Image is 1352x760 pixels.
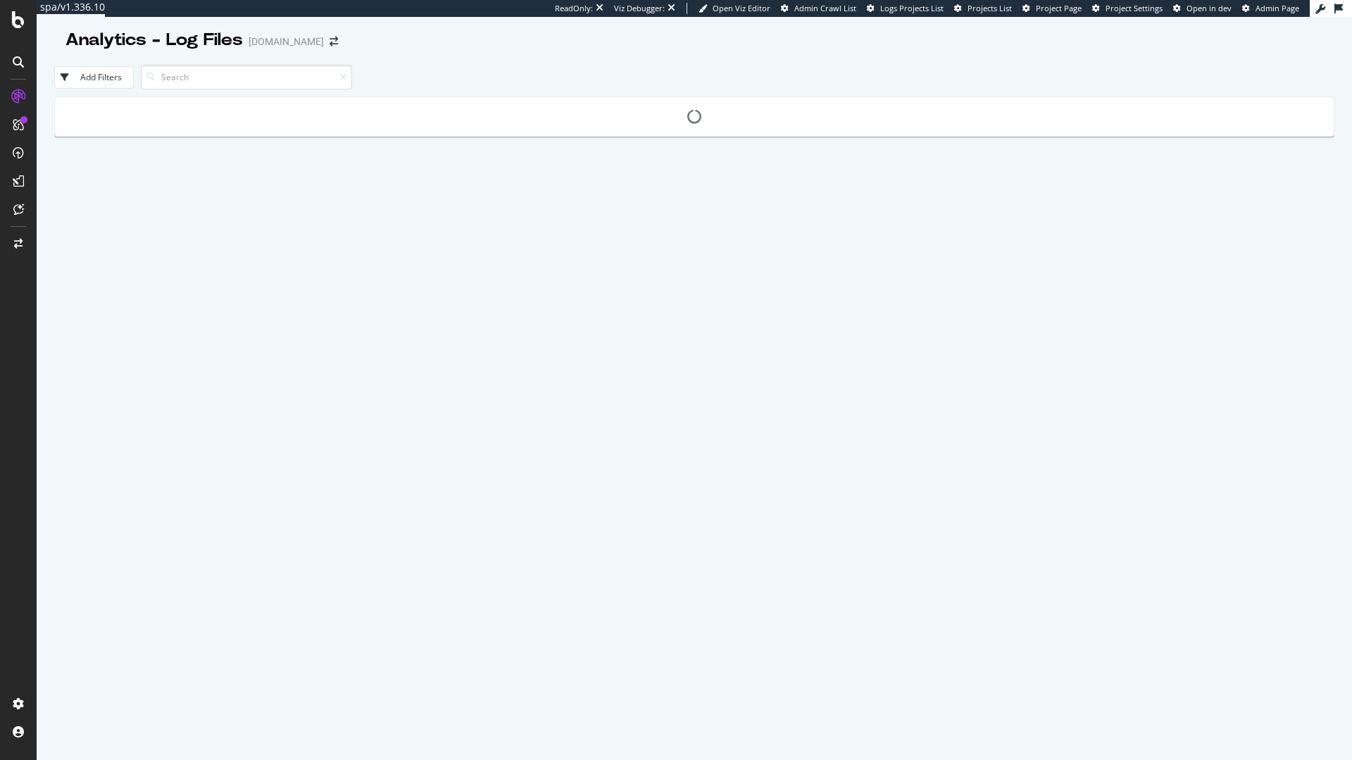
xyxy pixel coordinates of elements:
[1106,3,1163,13] span: Project Settings
[141,65,352,89] input: Search
[699,3,770,14] a: Open Viz Editor
[1036,3,1082,13] span: Project Page
[65,28,243,52] div: Analytics - Log Files
[1092,3,1163,14] a: Project Settings
[614,3,665,14] div: Viz Debugger:
[54,66,134,89] button: Add Filters
[1187,3,1232,13] span: Open in dev
[1173,3,1232,14] a: Open in dev
[1242,3,1299,14] a: Admin Page
[713,3,770,13] span: Open Viz Editor
[80,71,122,83] div: Add Filters
[1022,3,1082,14] a: Project Page
[880,3,944,13] span: Logs Projects List
[781,3,856,14] a: Admin Crawl List
[249,35,324,49] div: [DOMAIN_NAME]
[794,3,856,13] span: Admin Crawl List
[968,3,1012,13] span: Projects List
[867,3,944,14] a: Logs Projects List
[1256,3,1299,13] span: Admin Page
[330,37,338,46] div: arrow-right-arrow-left
[954,3,1012,14] a: Projects List
[555,3,593,14] div: ReadOnly:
